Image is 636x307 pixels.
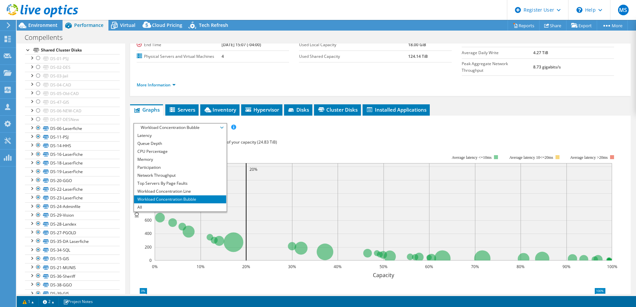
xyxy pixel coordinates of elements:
[25,202,120,211] a: DS-24-Adminfile
[249,166,257,172] text: 20%
[562,264,570,269] text: 90%
[242,264,250,269] text: 20%
[517,264,525,269] text: 80%
[25,133,120,141] a: DS-11-PSJ
[576,7,582,13] svg: \n
[134,163,226,171] li: Participation
[28,22,58,28] span: Environment
[25,72,120,80] a: DS-03-Jail
[137,53,222,60] label: Physical Servers and Virtual Machines
[462,60,533,74] label: Peak Aggregate Network Throughput
[408,42,426,48] b: 18.00 GiB
[25,63,120,72] a: DS-02-DES
[25,185,120,193] a: DS-22-LaserFiche
[373,271,394,279] text: Capacity
[25,246,120,255] a: DS-34-SQL
[317,106,358,113] span: Cluster Disks
[462,50,533,56] label: Average Daily Write
[74,22,103,28] span: Performance
[145,231,152,236] text: 400
[152,264,157,269] text: 0%
[25,228,120,237] a: DS-27-PGOLD
[471,264,479,269] text: 70%
[134,171,226,179] li: Network Throughput
[134,132,226,140] li: Latency
[149,257,152,263] text: 0
[145,244,152,250] text: 200
[134,179,226,187] li: Top Servers By Page Faults
[204,106,236,113] span: Inventory
[425,264,433,269] text: 60%
[508,20,540,31] a: Reports
[59,297,97,306] a: Project Notes
[134,187,226,195] li: Workload Concentration Line
[533,50,548,55] b: 4.27 TiB
[25,263,120,272] a: DS-21-MUNIS
[25,89,120,98] a: DS-05-Old-CAD
[539,20,566,31] a: Share
[607,264,617,269] text: 100%
[25,272,120,280] a: DS-36-Sheriff
[618,5,629,15] span: MS
[25,280,120,289] a: DS-38-GGO
[18,297,39,306] a: 1
[570,155,608,160] text: Average latency >20ms
[137,124,223,132] span: Workload Concentration Bubble
[25,150,120,159] a: DS-16-LaserFiche
[25,255,120,263] a: DS-15-GIS
[25,211,120,220] a: DS-29-Vision
[366,106,426,113] span: Installed Applications
[299,53,408,60] label: Used Shared Capacity
[509,155,553,160] tspan: Average latency 10<=20ms
[120,22,135,28] span: Virtual
[38,297,59,306] a: 2
[222,53,224,59] b: 4
[334,264,342,269] text: 40%
[180,139,277,145] span: 74% of IOPS falls on 20% of your capacity (24.83 TiB)
[137,82,176,88] a: More Information
[145,217,152,223] text: 600
[244,106,279,113] span: Hypervisor
[288,264,296,269] text: 30%
[134,203,226,211] li: All
[25,54,120,63] a: DS-01-PSJ
[25,107,120,115] a: DS-06-NEW-CAD
[22,34,73,41] h1: Compellents
[134,148,226,155] li: CPU Percentage
[199,22,228,28] span: Tech Refresh
[25,124,120,133] a: DS-06-Laserfiche
[566,20,597,31] a: Export
[137,42,222,48] label: End Time
[152,22,182,28] span: Cloud Pricing
[41,46,120,54] div: Shared Cluster Disks
[408,53,428,59] b: 124.14 TiB
[533,38,577,44] b: 60% reads / 40% writes
[222,42,261,48] b: [DATE] 15:07 (-04:00)
[25,159,120,167] a: DS-18-LaserFiche
[133,106,160,113] span: Graphs
[134,195,226,203] li: Workload Concentration Bubble
[133,206,140,218] text: IOPS
[25,220,120,228] a: DS-28-Landex
[533,64,561,70] b: 8.73 gigabits/s
[25,80,120,89] a: DS-04-CAD
[25,237,120,246] a: DS-35-DA Laserfiche
[169,106,195,113] span: Servers
[197,264,205,269] text: 10%
[25,176,120,185] a: DS-20-GGO
[452,155,492,160] tspan: Average latency <=10ms
[25,98,120,106] a: DS-47-GIS
[25,289,120,298] a: DS-39-GIS
[25,115,120,124] a: DS-07-DESNew
[134,155,226,163] li: Memory
[134,140,226,148] li: Queue Depth
[287,106,309,113] span: Disks
[299,42,408,48] label: Used Local Capacity
[25,141,120,150] a: DS-14-HHS
[25,167,120,176] a: DS-19-LaserFiche
[380,264,388,269] text: 50%
[25,193,120,202] a: DS-23-LaserFiche
[597,20,628,31] a: More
